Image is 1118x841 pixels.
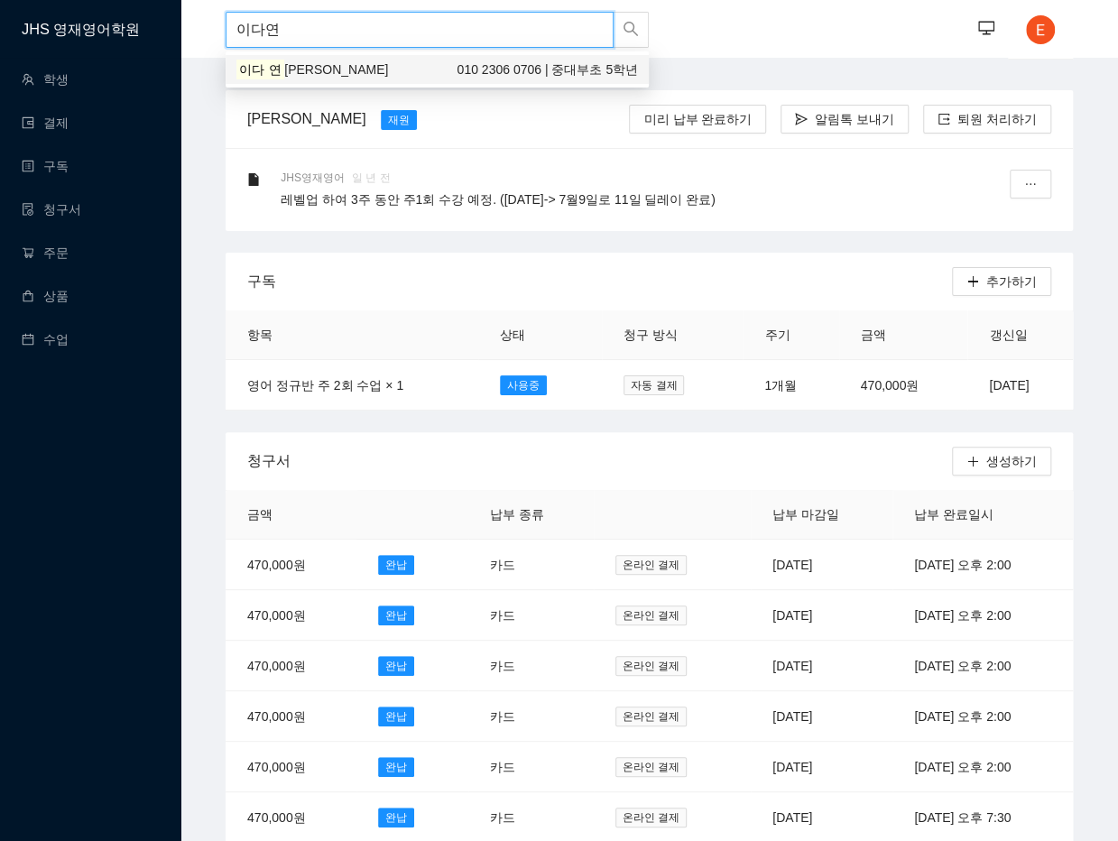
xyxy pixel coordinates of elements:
[967,360,1073,411] td: [DATE]
[743,310,838,360] th: 주기
[751,691,892,742] td: [DATE]
[795,113,808,127] span: send
[613,12,649,48] button: search
[247,255,952,307] div: 구독
[751,742,892,792] td: [DATE]
[968,11,1004,47] button: desktop
[226,590,356,641] td: 470,000원
[22,202,81,217] a: file-done청구서
[457,60,638,79] span: | 중대부초 5학년
[967,310,1073,360] th: 갱신일
[352,171,391,184] span: 일 년 전
[957,109,1037,129] span: 퇴원 처리하기
[624,375,684,395] span: 자동 결제
[781,105,909,134] button: send알림톡 보내기
[623,21,639,40] span: search
[615,656,687,676] span: 온라인 결제
[22,116,69,130] a: wallet결제
[378,656,414,676] span: 완납
[378,757,414,777] span: 완납
[892,590,1073,641] td: [DATE] 오후 2:00
[602,310,743,360] th: 청구 방식
[378,808,414,827] span: 완납
[978,20,994,39] span: desktop
[226,12,614,48] input: 학생명 또는 보호자 핸드폰번호로 검색하세요
[226,641,356,691] td: 470,000원
[226,490,356,540] th: 금액
[226,360,478,411] td: 영어 정규반 주 2회 수업 × 1
[751,490,892,540] th: 납부 마감일
[1010,170,1051,199] button: ellipsis
[839,360,968,411] td: 470,000원
[629,105,766,134] button: 미리 납부 완료하기
[240,107,374,130] div: [PERSON_NAME]
[22,332,69,347] a: calendar수업
[22,289,69,303] a: shopping상품
[22,245,69,260] a: shopping-cart주문
[892,540,1073,590] td: [DATE] 오후 2:00
[236,60,267,79] mark: 이다
[468,590,594,641] td: 카드
[892,742,1073,792] td: [DATE] 오후 2:00
[938,113,950,127] span: export
[743,360,838,411] td: 1개월
[986,451,1037,471] span: 생성하기
[952,267,1051,296] button: plus추가하기
[226,540,356,590] td: 470,000원
[1026,15,1055,44] img: photo.jpg
[267,60,285,79] mark: 연
[226,310,478,360] th: 항목
[22,72,69,87] a: team학생
[22,159,69,173] a: profile구독
[892,490,1073,540] th: 납부 완료일시
[247,435,952,486] div: 청구서
[378,707,414,726] span: 완납
[284,62,388,77] span: [PERSON_NAME]
[952,447,1051,476] button: plus생성하기
[468,742,594,792] td: 카드
[751,590,892,641] td: [DATE]
[815,109,894,129] span: 알림톡 보내기
[1024,178,1037,192] span: ellipsis
[643,109,752,129] span: 미리 납부 완료하기
[615,757,687,777] span: 온라인 결제
[468,691,594,742] td: 카드
[966,275,979,290] span: plus
[468,490,594,540] th: 납부 종류
[247,173,260,186] span: file
[615,808,687,827] span: 온라인 결제
[468,540,594,590] td: 카드
[892,691,1073,742] td: [DATE] 오후 2:00
[281,189,984,209] p: 레벨업 하여 3주 동안 주1회 수강 예정. ([DATE]-> 7월9일로 11일 딜레이 완료)
[478,310,602,360] th: 상태
[986,272,1037,291] span: 추가하기
[751,540,892,590] td: [DATE]
[281,170,352,186] span: JHS영재영어
[468,641,594,691] td: 카드
[751,641,892,691] td: [DATE]
[457,62,541,77] span: 010 2306 0706
[615,707,687,726] span: 온라인 결제
[226,691,356,742] td: 470,000원
[500,375,547,395] span: 사용중
[892,641,1073,691] td: [DATE] 오후 2:00
[615,605,687,625] span: 온라인 결제
[615,555,687,575] span: 온라인 결제
[839,310,968,360] th: 금액
[378,605,414,625] span: 완납
[378,555,414,575] span: 완납
[226,742,356,792] td: 470,000원
[966,455,979,469] span: plus
[381,110,417,130] span: 재원
[923,105,1051,134] button: export퇴원 처리하기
